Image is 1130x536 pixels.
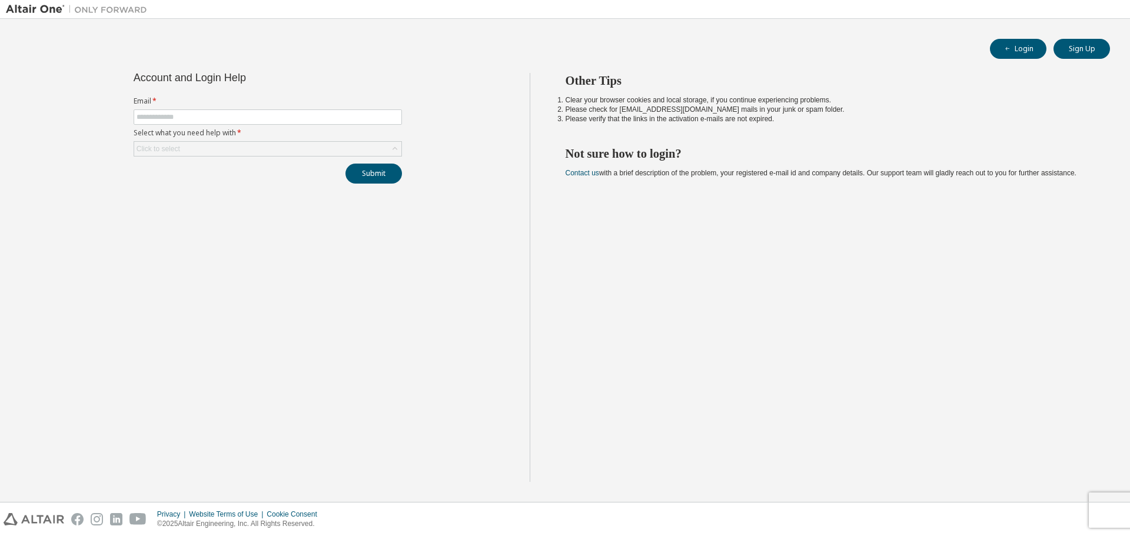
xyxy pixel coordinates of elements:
li: Please check for [EMAIL_ADDRESS][DOMAIN_NAME] mails in your junk or spam folder. [566,105,1089,114]
span: with a brief description of the problem, your registered e-mail id and company details. Our suppo... [566,169,1076,177]
img: instagram.svg [91,513,103,525]
button: Submit [345,164,402,184]
img: facebook.svg [71,513,84,525]
img: Altair One [6,4,153,15]
div: Website Terms of Use [189,510,267,519]
li: Clear your browser cookies and local storage, if you continue experiencing problems. [566,95,1089,105]
div: Cookie Consent [267,510,324,519]
label: Email [134,96,402,106]
div: Click to select [137,144,180,154]
img: youtube.svg [129,513,147,525]
div: Privacy [157,510,189,519]
label: Select what you need help with [134,128,402,138]
li: Please verify that the links in the activation e-mails are not expired. [566,114,1089,124]
div: Click to select [134,142,401,156]
a: Contact us [566,169,599,177]
h2: Not sure how to login? [566,146,1089,161]
h2: Other Tips [566,73,1089,88]
button: Login [990,39,1046,59]
button: Sign Up [1053,39,1110,59]
p: © 2025 Altair Engineering, Inc. All Rights Reserved. [157,519,324,529]
img: altair_logo.svg [4,513,64,525]
img: linkedin.svg [110,513,122,525]
div: Account and Login Help [134,73,348,82]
